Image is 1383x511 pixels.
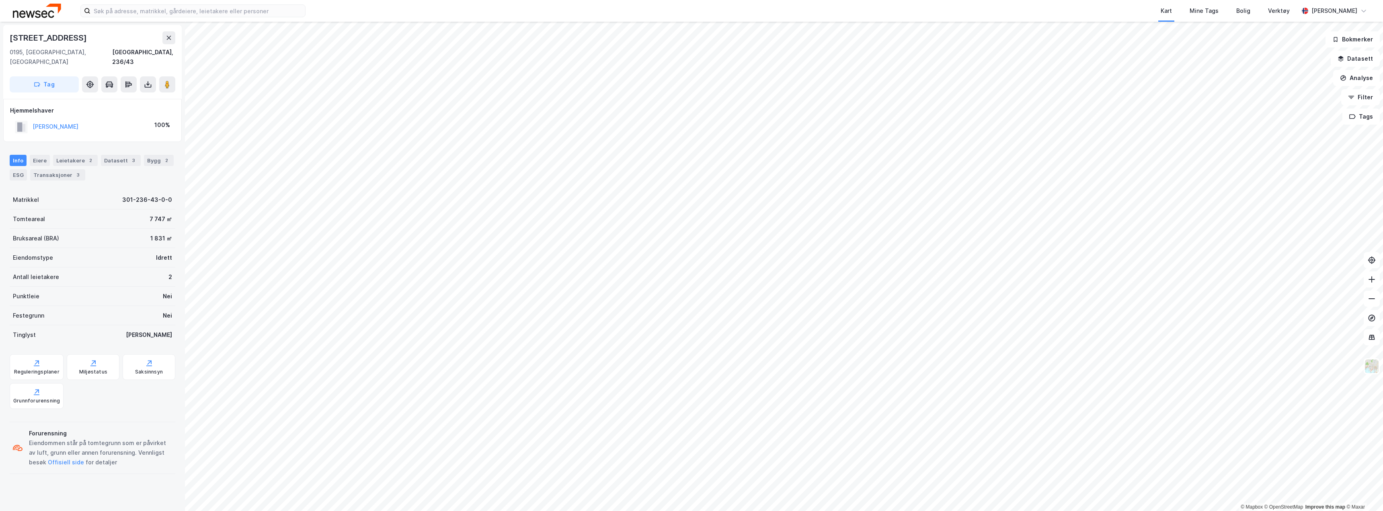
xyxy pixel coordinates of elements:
[1190,6,1219,16] div: Mine Tags
[29,438,172,467] div: Eiendommen står på tomtegrunn som er påvirket av luft, grunn eller annen forurensning. Vennligst ...
[53,155,98,166] div: Leietakere
[10,76,79,92] button: Tag
[1341,89,1380,105] button: Filter
[10,31,88,44] div: [STREET_ADDRESS]
[1326,31,1380,47] button: Bokmerker
[129,156,137,164] div: 3
[14,369,60,375] div: Reguleringsplaner
[163,311,172,320] div: Nei
[1305,504,1345,510] a: Improve this map
[13,311,44,320] div: Festegrunn
[1236,6,1250,16] div: Bolig
[10,106,175,115] div: Hjemmelshaver
[1333,70,1380,86] button: Analyse
[135,369,163,375] div: Saksinnsyn
[163,291,172,301] div: Nei
[13,195,39,205] div: Matrikkel
[101,155,141,166] div: Datasett
[168,272,172,282] div: 2
[122,195,172,205] div: 301-236-43-0-0
[162,156,170,164] div: 2
[156,253,172,263] div: Idrett
[13,253,53,263] div: Eiendomstype
[10,47,112,67] div: 0195, [GEOGRAPHIC_DATA], [GEOGRAPHIC_DATA]
[29,429,172,438] div: Forurensning
[13,272,59,282] div: Antall leietakere
[13,4,61,18] img: newsec-logo.f6e21ccffca1b3a03d2d.png
[150,214,172,224] div: 7 747 ㎡
[13,291,39,301] div: Punktleie
[74,171,82,179] div: 3
[10,169,27,181] div: ESG
[13,214,45,224] div: Tomteareal
[1311,6,1357,16] div: [PERSON_NAME]
[86,156,94,164] div: 2
[126,330,172,340] div: [PERSON_NAME]
[150,234,172,243] div: 1 831 ㎡
[10,155,27,166] div: Info
[1241,504,1263,510] a: Mapbox
[144,155,174,166] div: Bygg
[30,155,50,166] div: Eiere
[13,330,36,340] div: Tinglyst
[1331,51,1380,67] button: Datasett
[13,398,60,404] div: Grunnforurensning
[154,120,170,130] div: 100%
[1343,472,1383,511] iframe: Chat Widget
[90,5,305,17] input: Søk på adresse, matrikkel, gårdeiere, leietakere eller personer
[1268,6,1290,16] div: Verktøy
[1264,504,1303,510] a: OpenStreetMap
[1364,359,1379,374] img: Z
[1161,6,1172,16] div: Kart
[112,47,175,67] div: [GEOGRAPHIC_DATA], 236/43
[79,369,107,375] div: Miljøstatus
[1343,472,1383,511] div: Kontrollprogram for chat
[1342,109,1380,125] button: Tags
[30,169,85,181] div: Transaksjoner
[13,234,59,243] div: Bruksareal (BRA)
